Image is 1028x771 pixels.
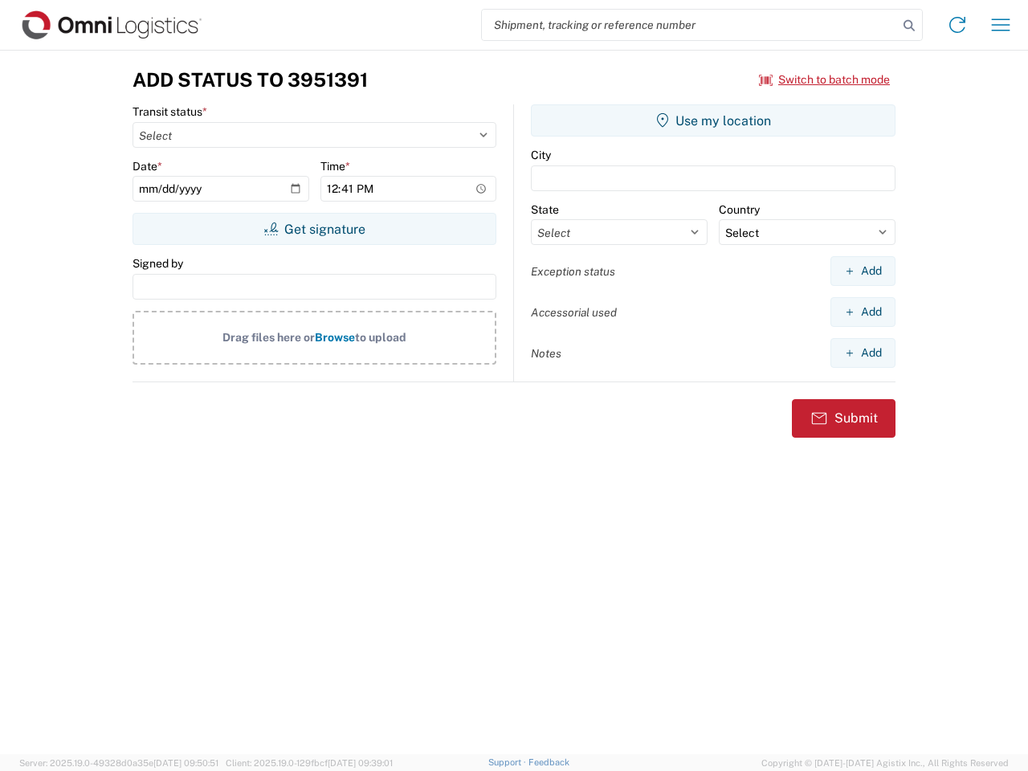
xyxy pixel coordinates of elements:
[761,756,1009,770] span: Copyright © [DATE]-[DATE] Agistix Inc., All Rights Reserved
[531,346,561,361] label: Notes
[488,757,528,767] a: Support
[328,758,393,768] span: [DATE] 09:39:01
[133,104,207,119] label: Transit status
[222,331,315,344] span: Drag files here or
[531,264,615,279] label: Exception status
[19,758,218,768] span: Server: 2025.19.0-49328d0a35e
[320,159,350,173] label: Time
[531,305,617,320] label: Accessorial used
[133,213,496,245] button: Get signature
[133,68,368,92] h3: Add Status to 3951391
[355,331,406,344] span: to upload
[153,758,218,768] span: [DATE] 09:50:51
[482,10,898,40] input: Shipment, tracking or reference number
[531,202,559,217] label: State
[133,159,162,173] label: Date
[528,757,569,767] a: Feedback
[133,256,183,271] label: Signed by
[830,256,895,286] button: Add
[830,297,895,327] button: Add
[719,202,760,217] label: Country
[830,338,895,368] button: Add
[226,758,393,768] span: Client: 2025.19.0-129fbcf
[315,331,355,344] span: Browse
[792,399,895,438] button: Submit
[759,67,890,93] button: Switch to batch mode
[531,148,551,162] label: City
[531,104,895,137] button: Use my location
